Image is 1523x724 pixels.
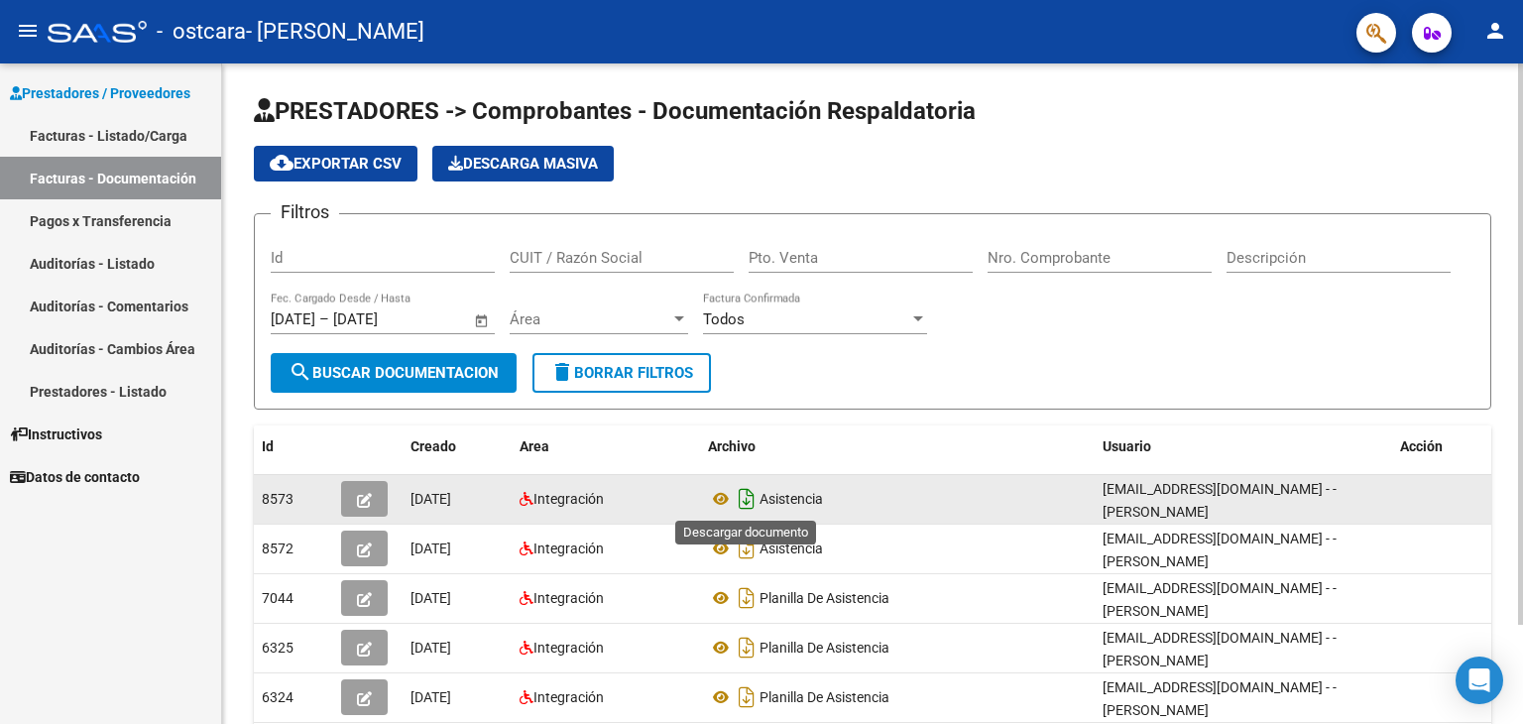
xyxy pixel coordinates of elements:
[254,97,976,125] span: PRESTADORES -> Comprobantes - Documentación Respaldatoria
[157,10,246,54] span: - ostcara
[16,19,40,43] mat-icon: menu
[760,590,889,606] span: Planilla De Asistencia
[532,353,711,393] button: Borrar Filtros
[448,155,598,173] span: Descarga Masiva
[734,681,760,713] i: Descargar documento
[760,689,889,705] span: Planilla De Asistencia
[254,146,417,181] button: Exportar CSV
[700,425,1095,468] datatable-header-cell: Archivo
[333,310,429,328] input: End date
[410,491,451,507] span: [DATE]
[510,310,670,328] span: Área
[760,640,889,656] span: Planilla De Asistencia
[410,541,451,556] span: [DATE]
[760,491,823,507] span: Asistencia
[1103,630,1337,668] span: [EMAIL_ADDRESS][DOMAIN_NAME] - - [PERSON_NAME]
[262,640,293,656] span: 6325
[10,466,140,488] span: Datos de contacto
[319,310,329,328] span: –
[1095,425,1392,468] datatable-header-cell: Usuario
[734,632,760,664] i: Descargar documento
[734,483,760,515] i: Descargar documento
[1103,438,1151,454] span: Usuario
[734,582,760,614] i: Descargar documento
[262,491,293,507] span: 8573
[262,590,293,606] span: 7044
[271,353,517,393] button: Buscar Documentacion
[254,425,333,468] datatable-header-cell: Id
[246,10,424,54] span: - [PERSON_NAME]
[550,360,574,384] mat-icon: delete
[1392,425,1491,468] datatable-header-cell: Acción
[262,541,293,556] span: 8572
[1103,531,1337,569] span: [EMAIL_ADDRESS][DOMAIN_NAME] - - [PERSON_NAME]
[1103,481,1337,520] span: [EMAIL_ADDRESS][DOMAIN_NAME] - - [PERSON_NAME]
[10,82,190,104] span: Prestadores / Proveedores
[270,151,293,175] mat-icon: cloud_download
[1483,19,1507,43] mat-icon: person
[262,438,274,454] span: Id
[520,438,549,454] span: Area
[1456,657,1503,704] div: Open Intercom Messenger
[734,533,760,564] i: Descargar documento
[410,689,451,705] span: [DATE]
[1103,679,1337,718] span: [EMAIL_ADDRESS][DOMAIN_NAME] - - [PERSON_NAME]
[703,310,745,328] span: Todos
[1400,438,1443,454] span: Acción
[289,364,499,382] span: Buscar Documentacion
[262,689,293,705] span: 6324
[410,640,451,656] span: [DATE]
[271,310,315,328] input: Start date
[533,541,604,556] span: Integración
[432,146,614,181] app-download-masive: Descarga masiva de comprobantes (adjuntos)
[533,689,604,705] span: Integración
[471,309,494,332] button: Open calendar
[410,590,451,606] span: [DATE]
[289,360,312,384] mat-icon: search
[410,438,456,454] span: Creado
[512,425,700,468] datatable-header-cell: Area
[271,198,339,226] h3: Filtros
[432,146,614,181] button: Descarga Masiva
[1103,580,1337,619] span: [EMAIL_ADDRESS][DOMAIN_NAME] - - [PERSON_NAME]
[708,438,756,454] span: Archivo
[533,590,604,606] span: Integración
[270,155,402,173] span: Exportar CSV
[10,423,102,445] span: Instructivos
[760,541,823,556] span: Asistencia
[403,425,512,468] datatable-header-cell: Creado
[550,364,693,382] span: Borrar Filtros
[533,491,604,507] span: Integración
[533,640,604,656] span: Integración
